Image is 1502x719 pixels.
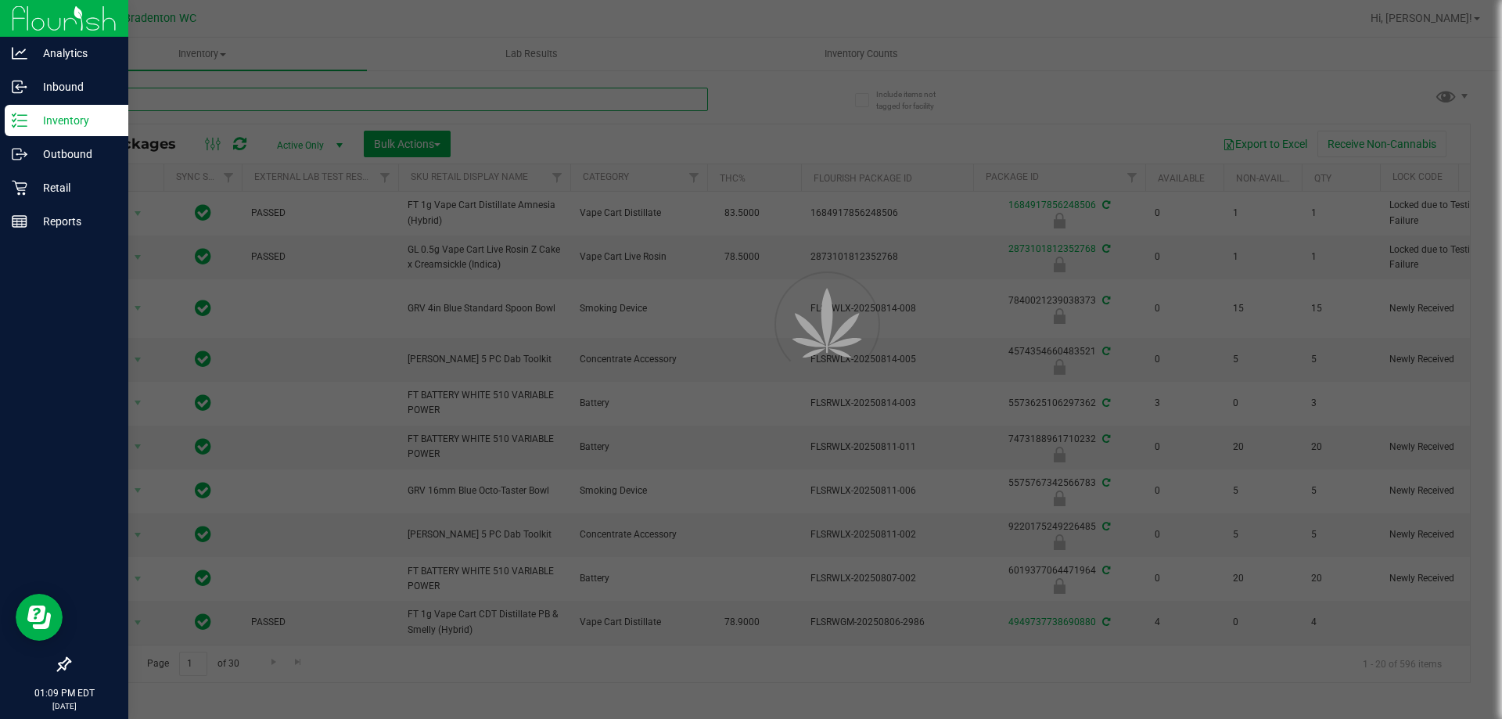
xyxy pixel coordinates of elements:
[12,79,27,95] inline-svg: Inbound
[16,594,63,641] iframe: Resource center
[12,45,27,61] inline-svg: Analytics
[27,145,121,164] p: Outbound
[12,113,27,128] inline-svg: Inventory
[27,178,121,197] p: Retail
[7,700,121,712] p: [DATE]
[12,180,27,196] inline-svg: Retail
[27,77,121,96] p: Inbound
[27,212,121,231] p: Reports
[27,44,121,63] p: Analytics
[12,214,27,229] inline-svg: Reports
[27,111,121,130] p: Inventory
[12,146,27,162] inline-svg: Outbound
[7,686,121,700] p: 01:09 PM EDT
